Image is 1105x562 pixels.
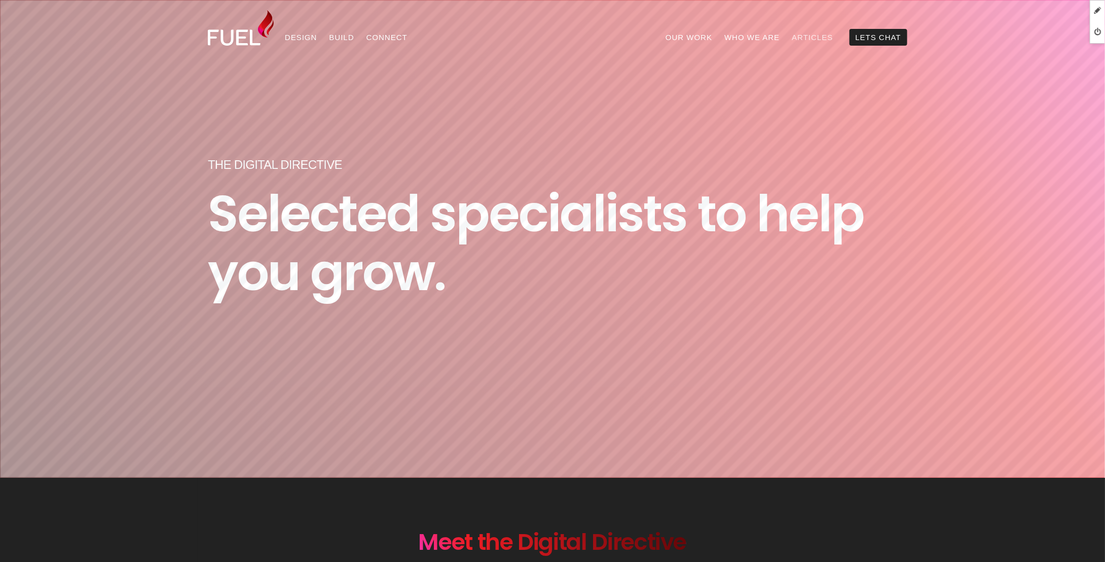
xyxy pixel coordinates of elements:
img: Fuel Design Ltd - Website design and development company in North Shore, Auckland [208,10,274,46]
a: Our Work [659,29,718,46]
a: Lets Chat [850,29,907,46]
a: Build [323,29,360,46]
a: Design [279,29,323,46]
a: Articles [786,29,839,46]
a: Who We Are [718,29,786,46]
h2: Meet the Digital Directive [419,529,687,556]
a: Connect [360,29,414,46]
